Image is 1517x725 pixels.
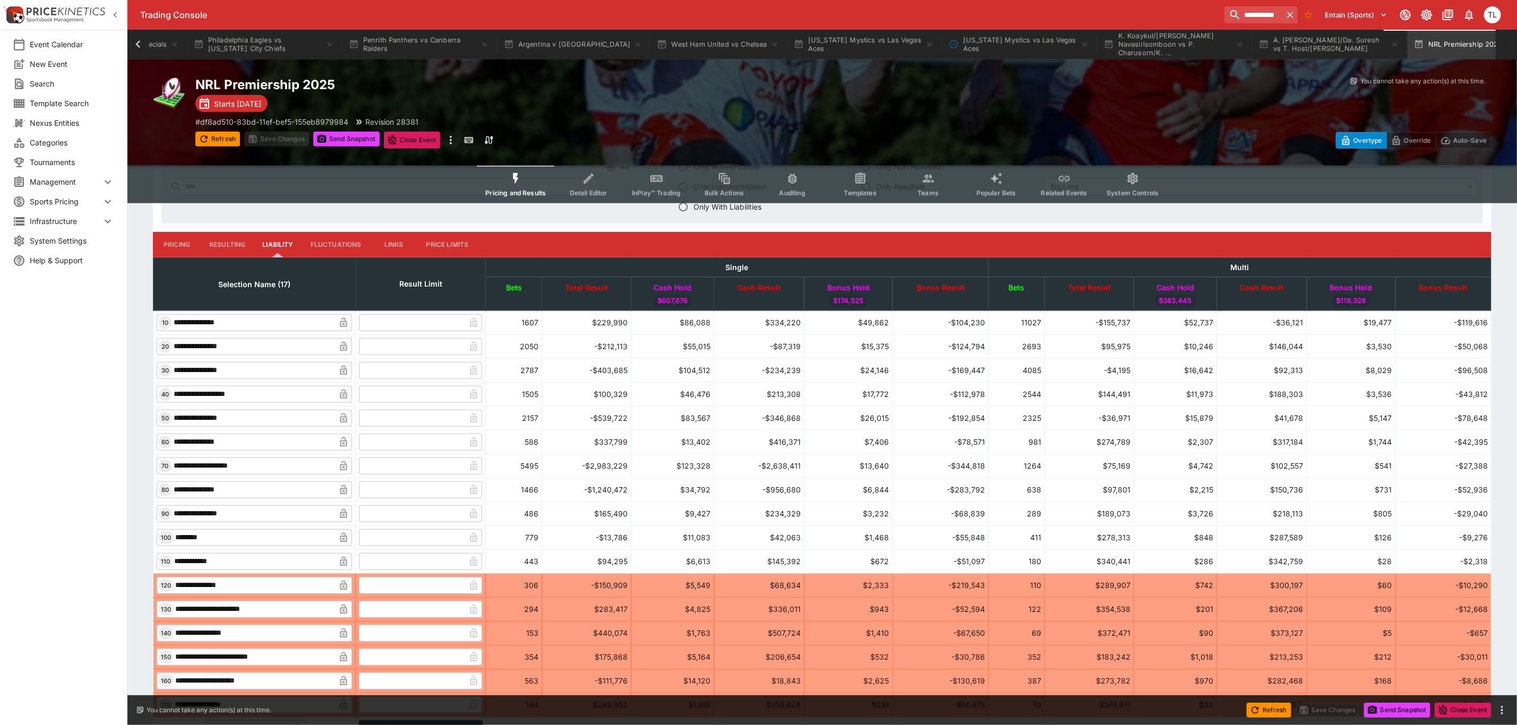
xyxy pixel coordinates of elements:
[1435,703,1492,718] button: Close Event
[489,317,538,328] div: 1607
[1220,651,1303,662] div: $213,253
[1318,281,1384,294] span: Bonus Hold
[30,176,101,187] span: Management
[1310,508,1392,519] div: $805
[1098,30,1250,59] button: K. Koaykul/[PERSON_NAME] Navasirisomboon vs P. Charusorn/K. ...
[918,189,939,197] span: Teams
[1481,3,1504,27] button: Trent Lewis
[1310,556,1392,567] div: $28
[489,580,538,591] div: 306
[635,603,710,615] div: $4,825
[1310,627,1392,638] div: $5
[1399,603,1488,615] div: -$12,668
[489,389,538,400] div: 1505
[808,436,889,447] div: $7,406
[808,460,889,471] div: $13,640
[1048,675,1130,686] div: $273,782
[570,189,607,197] span: Detail Editor
[896,484,985,495] div: -$283,792
[159,486,171,494] span: 80
[1220,580,1303,591] div: $300,197
[545,603,628,615] div: $283,417
[1137,317,1213,328] div: $52,737
[365,116,418,127] p: Revision 28381
[693,201,761,212] span: Only With Liabilities
[1399,651,1488,662] div: -$30,011
[1399,627,1488,638] div: -$657
[635,412,710,424] div: $83,567
[717,317,800,328] div: $334,220
[1408,281,1479,294] span: Bonus Result
[1220,603,1303,615] div: $367,206
[159,367,171,374] span: 30
[992,412,1041,424] div: 2325
[545,365,628,376] div: -$403,685
[545,580,628,591] div: -$150,909
[1137,580,1213,591] div: $742
[1332,296,1370,306] span: $119,328
[896,556,985,567] div: -$51,097
[642,281,703,294] span: Cash Hold
[159,629,173,637] span: 140
[992,675,1041,686] div: 387
[489,341,538,352] div: 2050
[717,389,800,400] div: $213,308
[808,627,889,638] div: $1,410
[808,675,889,686] div: $2,625
[1496,704,1509,717] button: more
[1253,30,1405,59] button: A. [PERSON_NAME]/Da. Suresh vs T. Host/[PERSON_NAME]
[1056,281,1122,294] span: Total Result
[1310,580,1392,591] div: $60
[30,39,114,50] span: Event Calendar
[30,215,101,227] span: Infrastructure
[187,30,340,59] button: Philadelphia Eagles vs [US_STATE] City Chiefs
[635,556,710,567] div: $6,613
[779,189,805,197] span: Auditing
[545,651,628,662] div: $175,868
[545,412,628,424] div: -$539,722
[1399,365,1488,376] div: -$96,508
[553,281,620,294] span: Total Result
[1220,675,1303,686] div: $282,468
[1300,6,1317,23] button: No Bookmarks
[545,460,628,471] div: -$2,983,229
[808,556,889,567] div: $672
[1404,135,1431,146] p: Override
[808,508,889,519] div: $3,232
[1399,556,1488,567] div: -$2,318
[1310,341,1392,352] div: $3,530
[1310,651,1392,662] div: $212
[1399,484,1488,495] div: -$52,936
[635,365,710,376] div: $104,512
[1220,389,1303,400] div: $188,303
[160,319,170,326] span: 10
[489,556,538,567] div: 443
[1137,508,1213,519] div: $3,726
[1137,603,1213,615] div: $201
[1399,580,1488,591] div: -$10,290
[992,317,1041,328] div: 11027
[489,508,538,519] div: 486
[653,296,692,306] span: $607,676
[896,460,985,471] div: -$344,818
[1220,436,1303,447] div: $317,184
[717,580,800,591] div: $68,634
[1041,189,1087,197] span: Related Events
[635,484,710,495] div: $34,792
[545,532,628,543] div: -$13,786
[1417,5,1436,24] button: Toggle light/dark mode
[1137,341,1213,352] div: $10,246
[159,582,173,589] span: 120
[1137,532,1213,543] div: $848
[1310,532,1392,543] div: $126
[976,189,1016,197] span: Popular Bets
[1048,341,1130,352] div: $95,975
[27,7,105,15] img: PriceKinetics
[159,438,171,446] span: 60
[942,30,1095,59] button: Washington Mystics vs Las Vegas Aces
[159,606,173,613] span: 130
[1137,627,1213,638] div: $90
[30,58,114,70] span: New Event
[1319,6,1394,23] button: Select Tenant
[808,317,889,328] div: $49,862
